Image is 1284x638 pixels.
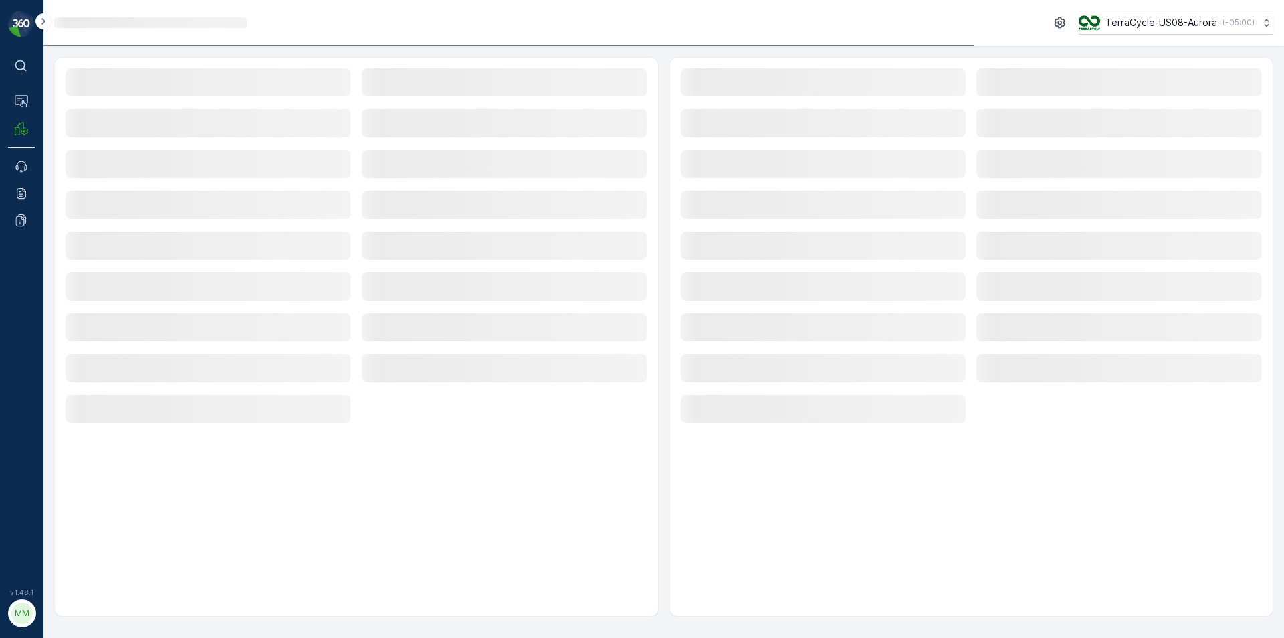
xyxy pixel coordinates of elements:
img: logo [8,11,35,37]
button: MM [8,599,35,627]
p: ( -05:00 ) [1222,17,1255,28]
img: image_ci7OI47.png [1079,15,1100,30]
div: MM [11,603,33,624]
span: v 1.48.1 [8,588,35,596]
p: TerraCycle-US08-Aurora [1105,16,1217,29]
button: TerraCycle-US08-Aurora(-05:00) [1079,11,1273,35]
